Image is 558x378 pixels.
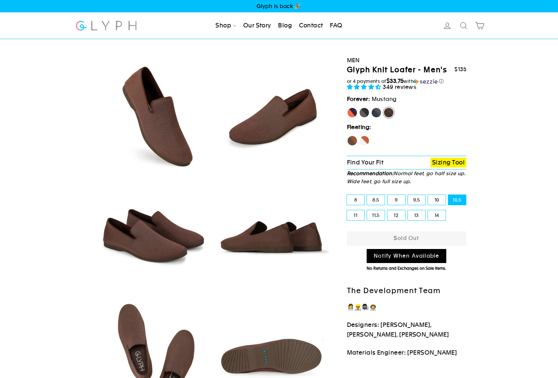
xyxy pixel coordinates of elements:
[327,18,345,33] a: FAQ
[347,231,467,246] button: Sold Out
[359,107,370,118] label: Panther
[347,195,365,205] label: 8
[347,78,467,85] div: or 4 payments of$33.75withSezzle Click to learn more about Sezzle
[275,18,295,33] a: Blog
[371,107,382,118] label: Rhino
[367,195,385,205] label: 8.5
[408,195,426,205] label: 9.5
[367,210,385,220] label: 11.5
[213,18,345,33] ul: Primary
[347,84,383,90] span: 4.71 stars
[347,96,370,102] strong: Forever:
[386,78,404,84] span: $33.75
[372,96,397,102] span: Mustang
[347,169,467,185] p: Normal feet, go half size up. Wide feet, go full size up.
[454,66,466,73] span: $135
[367,249,446,263] a: Notify When Available
[359,135,370,146] label: Fox
[408,210,426,220] label: 13
[428,195,446,205] label: 10
[213,18,239,33] a: Shop
[347,320,467,340] p: Designers: [PERSON_NAME], [PERSON_NAME], [PERSON_NAME]
[347,286,467,296] h2: The Development Team
[413,79,438,85] img: Sezzle
[241,18,274,33] a: Our Story
[394,235,420,241] span: Sold Out
[367,266,446,271] span: No Returns and Exchanges on Sale Items.
[383,84,416,90] span: 349 reviews
[347,107,358,118] label: [PERSON_NAME]
[95,179,209,293] img: Mustang
[347,78,467,85] div: or 4 payments of with
[215,179,329,293] img: Mustang
[387,195,405,205] label: 9
[347,210,365,220] label: 11
[347,135,358,146] label: Hawk
[347,159,384,166] span: Find Your Fit
[347,302,467,312] p: 👩‍💼👷🏽‍♂️👩🏿‍🔬👨‍🚀
[347,124,371,130] strong: Fleeting:
[296,18,326,33] a: Contact
[383,107,394,118] label: Mustang
[347,56,467,65] div: Men
[347,170,394,176] strong: Recommendation:
[431,158,466,167] a: Sizing Tool
[215,59,329,173] img: Mustang
[75,17,137,34] img: Glyph
[347,65,447,75] h1: Glyph Knit Loafer - Men's
[95,59,209,173] img: Mustang
[448,195,466,205] label: 10.5
[428,210,446,220] label: 14
[387,210,405,220] label: 12
[347,348,467,358] p: Materials Engineer: [PERSON_NAME]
